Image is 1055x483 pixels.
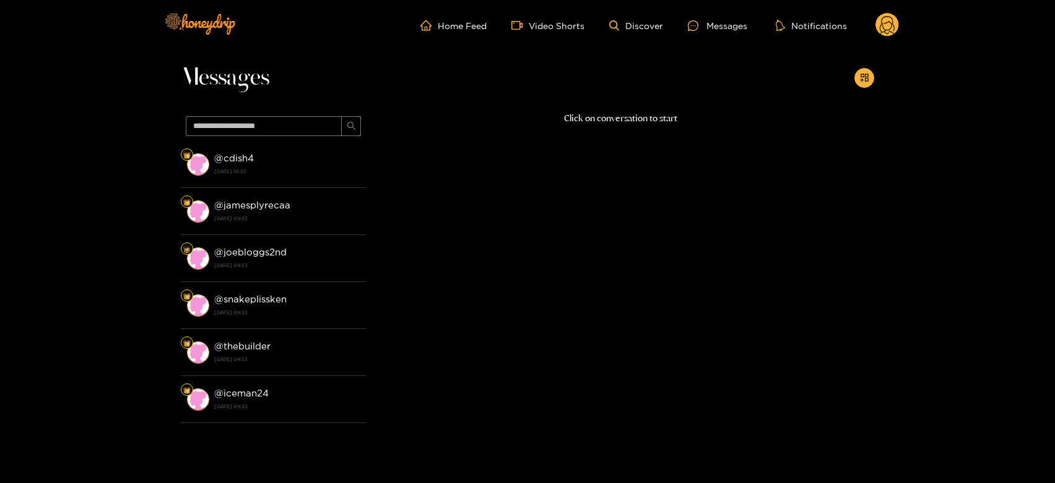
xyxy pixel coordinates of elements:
[214,354,360,365] strong: [DATE] 09:53
[214,247,287,257] strong: @ joebloggs2nd
[214,153,254,163] strong: @ cdish4
[187,200,209,223] img: conversation
[214,388,269,398] strong: @ iceman24
[367,111,874,126] p: Click on conversation to start
[860,73,869,83] span: appstore-add
[187,341,209,364] img: conversation
[183,293,191,300] img: Fan Level
[511,20,529,31] span: video-camera
[187,153,209,176] img: conversation
[511,20,584,31] a: Video Shorts
[214,341,271,351] strong: @ thebuilder
[420,20,438,31] span: home
[181,63,269,93] span: Messages
[183,340,191,347] img: Fan Level
[187,247,209,270] img: conversation
[214,260,360,271] strong: [DATE] 09:53
[420,20,487,31] a: Home Feed
[214,200,290,210] strong: @ jamesplyrecaa
[183,387,191,394] img: Fan Level
[854,68,874,88] button: appstore-add
[183,199,191,206] img: Fan Level
[214,213,360,224] strong: [DATE] 09:53
[772,19,851,32] button: Notifications
[183,246,191,253] img: Fan Level
[187,294,209,317] img: conversation
[183,152,191,159] img: Fan Level
[214,401,360,412] strong: [DATE] 09:53
[214,294,287,304] strong: @ snakeplissken
[187,388,209,411] img: conversation
[688,19,747,33] div: Messages
[347,121,356,132] span: search
[609,20,663,31] a: Discover
[214,307,360,318] strong: [DATE] 09:53
[214,166,360,177] strong: [DATE] 10:55
[341,116,361,136] button: search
